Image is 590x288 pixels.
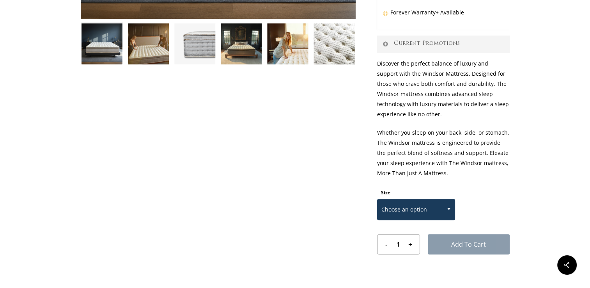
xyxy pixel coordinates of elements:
[391,235,406,254] input: Product quantity
[377,59,510,128] p: Discover the perfect balance of luxury and support with the Windsor Mattress. Designed for those ...
[377,36,510,53] a: Current Promotions
[377,235,391,254] input: -
[127,23,170,65] img: Windsor-Condo-Shoot-Joane-and-eric feel the plush pillow top.
[377,128,510,187] p: Whether you sleep on your back, side, or stomach, The Windsor mattress is engineered to provide t...
[381,189,390,196] label: Size
[428,234,510,254] button: Add to cart
[220,23,262,65] img: Windsor In NH Manor
[377,201,455,218] span: Choose an option
[406,235,420,254] input: +
[385,264,502,286] iframe: Secure express checkout frame
[383,7,504,26] p: Forever Warranty+ Available
[81,23,123,65] img: Windsor In Studio
[174,23,216,65] img: Windsor-Side-Profile-HD-Closeup
[377,199,455,220] span: Choose an option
